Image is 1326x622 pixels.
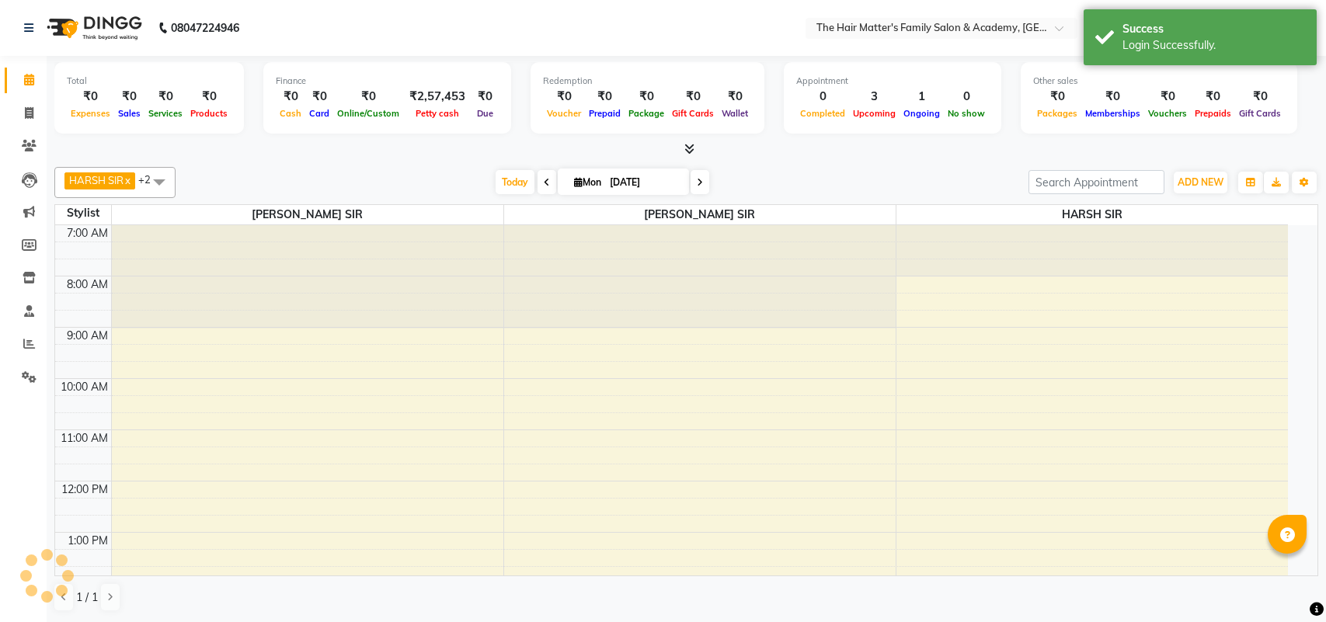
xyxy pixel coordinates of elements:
[69,174,124,186] span: HARSH SIR
[333,108,403,119] span: Online/Custom
[76,589,98,606] span: 1 / 1
[412,108,463,119] span: Petty cash
[900,88,944,106] div: 1
[1033,75,1285,88] div: Other sales
[668,88,718,106] div: ₹0
[718,88,752,106] div: ₹0
[1028,170,1164,194] input: Search Appointment
[67,88,114,106] div: ₹0
[1144,88,1191,106] div: ₹0
[57,379,111,395] div: 10:00 AM
[64,276,111,293] div: 8:00 AM
[496,170,534,194] span: Today
[585,108,625,119] span: Prepaid
[1033,108,1081,119] span: Packages
[796,75,989,88] div: Appointment
[64,225,111,242] div: 7:00 AM
[1144,108,1191,119] span: Vouchers
[138,173,162,186] span: +2
[944,108,989,119] span: No show
[473,108,497,119] span: Due
[67,75,231,88] div: Total
[944,88,989,106] div: 0
[144,108,186,119] span: Services
[186,88,231,106] div: ₹0
[1178,176,1223,188] span: ADD NEW
[543,75,752,88] div: Redemption
[1191,108,1235,119] span: Prepaids
[305,88,333,106] div: ₹0
[112,205,503,224] span: [PERSON_NAME] SIR
[585,88,625,106] div: ₹0
[305,108,333,119] span: Card
[900,108,944,119] span: Ongoing
[668,108,718,119] span: Gift Cards
[114,108,144,119] span: Sales
[276,108,305,119] span: Cash
[64,328,111,344] div: 9:00 AM
[1174,172,1227,193] button: ADD NEW
[543,108,585,119] span: Voucher
[114,88,144,106] div: ₹0
[1122,21,1305,37] div: Success
[1191,88,1235,106] div: ₹0
[1033,88,1081,106] div: ₹0
[472,88,499,106] div: ₹0
[1235,108,1285,119] span: Gift Cards
[1122,37,1305,54] div: Login Successfully.
[55,205,111,221] div: Stylist
[1261,560,1310,606] iframe: chat widget
[543,88,585,106] div: ₹0
[605,171,683,194] input: 2025-09-01
[67,108,114,119] span: Expenses
[58,481,111,498] div: 12:00 PM
[57,430,111,447] div: 11:00 AM
[625,108,668,119] span: Package
[718,108,752,119] span: Wallet
[625,88,668,106] div: ₹0
[64,533,111,549] div: 1:00 PM
[849,88,900,106] div: 3
[403,88,472,106] div: ₹2,57,453
[796,88,849,106] div: 0
[1235,88,1285,106] div: ₹0
[144,88,186,106] div: ₹0
[849,108,900,119] span: Upcoming
[40,6,146,50] img: logo
[333,88,403,106] div: ₹0
[171,6,239,50] b: 08047224946
[276,75,499,88] div: Finance
[896,205,1289,224] span: HARSH SIR
[186,108,231,119] span: Products
[1081,88,1144,106] div: ₹0
[796,108,849,119] span: Completed
[124,174,131,186] a: x
[504,205,896,224] span: [PERSON_NAME] SIR
[570,176,605,188] span: Mon
[276,88,305,106] div: ₹0
[1081,108,1144,119] span: Memberships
